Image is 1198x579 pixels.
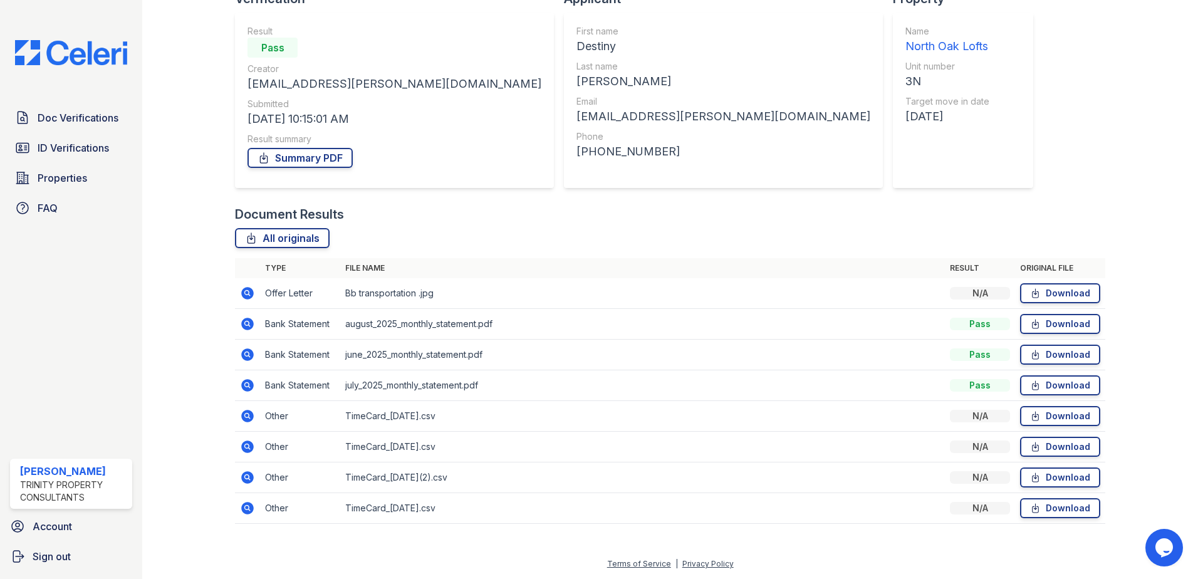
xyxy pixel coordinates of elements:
[247,148,353,168] a: Summary PDF
[260,493,340,524] td: Other
[247,75,541,93] div: [EMAIL_ADDRESS][PERSON_NAME][DOMAIN_NAME]
[20,479,127,504] div: Trinity Property Consultants
[950,379,1010,392] div: Pass
[1020,467,1100,488] a: Download
[5,514,137,539] a: Account
[38,140,109,155] span: ID Verifications
[340,462,945,493] td: TimeCard_[DATE](2).csv
[340,401,945,432] td: TimeCard_[DATE].csv
[905,38,989,55] div: North Oak Lofts
[260,340,340,370] td: Bank Statement
[950,471,1010,484] div: N/A
[1020,437,1100,457] a: Download
[1020,375,1100,395] a: Download
[576,143,870,160] div: [PHONE_NUMBER]
[235,228,330,248] a: All originals
[905,73,989,90] div: 3N
[340,340,945,370] td: june_2025_monthly_statement.pdf
[38,110,118,125] span: Doc Verifications
[1145,529,1185,566] iframe: chat widget
[1020,314,1100,334] a: Download
[10,196,132,221] a: FAQ
[260,278,340,309] td: Offer Letter
[247,98,541,110] div: Submitted
[33,549,71,564] span: Sign out
[950,318,1010,330] div: Pass
[607,559,671,568] a: Terms of Service
[10,135,132,160] a: ID Verifications
[682,559,734,568] a: Privacy Policy
[247,25,541,38] div: Result
[905,60,989,73] div: Unit number
[20,464,127,479] div: [PERSON_NAME]
[1020,498,1100,518] a: Download
[1015,258,1105,278] th: Original file
[5,544,137,569] a: Sign out
[905,25,989,55] a: Name North Oak Lofts
[576,60,870,73] div: Last name
[340,278,945,309] td: Bb transportation .jpg
[260,258,340,278] th: Type
[576,108,870,125] div: [EMAIL_ADDRESS][PERSON_NAME][DOMAIN_NAME]
[576,73,870,90] div: [PERSON_NAME]
[235,206,344,223] div: Document Results
[340,493,945,524] td: TimeCard_[DATE].csv
[1020,406,1100,426] a: Download
[38,201,58,216] span: FAQ
[340,258,945,278] th: File name
[260,432,340,462] td: Other
[950,441,1010,453] div: N/A
[247,110,541,128] div: [DATE] 10:15:01 AM
[950,410,1010,422] div: N/A
[576,130,870,143] div: Phone
[10,165,132,190] a: Properties
[950,502,1010,514] div: N/A
[260,462,340,493] td: Other
[340,432,945,462] td: TimeCard_[DATE].csv
[576,38,870,55] div: Destiny
[1020,283,1100,303] a: Download
[38,170,87,185] span: Properties
[576,25,870,38] div: First name
[340,370,945,401] td: july_2025_monthly_statement.pdf
[945,258,1015,278] th: Result
[260,401,340,432] td: Other
[675,559,678,568] div: |
[10,105,132,130] a: Doc Verifications
[950,348,1010,361] div: Pass
[576,95,870,108] div: Email
[905,95,989,108] div: Target move in date
[5,40,137,65] img: CE_Logo_Blue-a8612792a0a2168367f1c8372b55b34899dd931a85d93a1a3d3e32e68fde9ad4.png
[1020,345,1100,365] a: Download
[260,309,340,340] td: Bank Statement
[247,133,541,145] div: Result summary
[247,63,541,75] div: Creator
[33,519,72,534] span: Account
[950,287,1010,300] div: N/A
[260,370,340,401] td: Bank Statement
[905,25,989,38] div: Name
[905,108,989,125] div: [DATE]
[247,38,298,58] div: Pass
[340,309,945,340] td: august_2025_monthly_statement.pdf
